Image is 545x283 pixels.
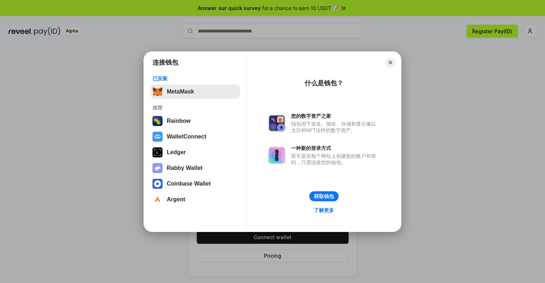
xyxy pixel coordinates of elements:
div: 已安装 [152,75,238,82]
img: svg+xml,%3Csvg%20xmlns%3D%22http%3A%2F%2Fwww.w3.org%2F2000%2Fsvg%22%20fill%3D%22none%22%20viewBox... [268,147,285,164]
button: WalletConnect [150,130,240,144]
img: svg+xml,%3Csvg%20width%3D%2228%22%20height%3D%2228%22%20viewBox%3D%220%200%2028%2028%22%20fill%3D... [152,179,162,189]
button: Ledger [150,145,240,160]
div: 一种新的登录方式 [291,145,380,151]
button: 获取钱包 [309,191,339,201]
button: Rabby Wallet [150,161,240,175]
button: Close [385,57,395,67]
div: MetaMask [167,89,194,95]
div: Coinbase Wallet [167,181,211,187]
div: Rainbow [167,118,191,124]
div: 推荐 [152,105,238,111]
div: Argent [167,196,185,203]
div: 而不是在每个网站上创建新的账户和密码，只需连接您的钱包。 [291,153,380,166]
img: svg+xml,%3Csvg%20xmlns%3D%22http%3A%2F%2Fwww.w3.org%2F2000%2Fsvg%22%20width%3D%2228%22%20height%3... [152,147,162,157]
button: MetaMask [150,85,240,99]
div: 什么是钱包？ [305,79,343,87]
button: Argent [150,192,240,207]
button: Coinbase Wallet [150,177,240,191]
img: svg+xml,%3Csvg%20width%3D%22120%22%20height%3D%22120%22%20viewBox%3D%220%200%20120%20120%22%20fil... [152,116,162,126]
img: svg+xml,%3Csvg%20width%3D%2228%22%20height%3D%2228%22%20viewBox%3D%220%200%2028%2028%22%20fill%3D... [152,132,162,142]
img: svg+xml,%3Csvg%20width%3D%2228%22%20height%3D%2228%22%20viewBox%3D%220%200%2028%2028%22%20fill%3D... [152,194,162,204]
div: WalletConnect [167,133,206,140]
div: Rabby Wallet [167,165,202,171]
div: 了解更多 [314,207,334,213]
img: svg+xml,%3Csvg%20fill%3D%22none%22%20height%3D%2233%22%20viewBox%3D%220%200%2035%2033%22%20width%... [152,87,162,97]
a: 了解更多 [310,206,338,215]
div: 获取钱包 [314,193,334,199]
div: 您的数字资产之家 [291,113,380,119]
button: Rainbow [150,114,240,128]
div: Ledger [167,149,186,156]
h1: 连接钱包 [152,58,178,67]
div: 钱包用于发送、接收、存储和显示像以太坊和NFT这样的数字资产。 [291,121,380,133]
img: svg+xml,%3Csvg%20xmlns%3D%22http%3A%2F%2Fwww.w3.org%2F2000%2Fsvg%22%20fill%3D%22none%22%20viewBox... [152,163,162,173]
img: svg+xml,%3Csvg%20xmlns%3D%22http%3A%2F%2Fwww.w3.org%2F2000%2Fsvg%22%20fill%3D%22none%22%20viewBox... [268,115,285,132]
